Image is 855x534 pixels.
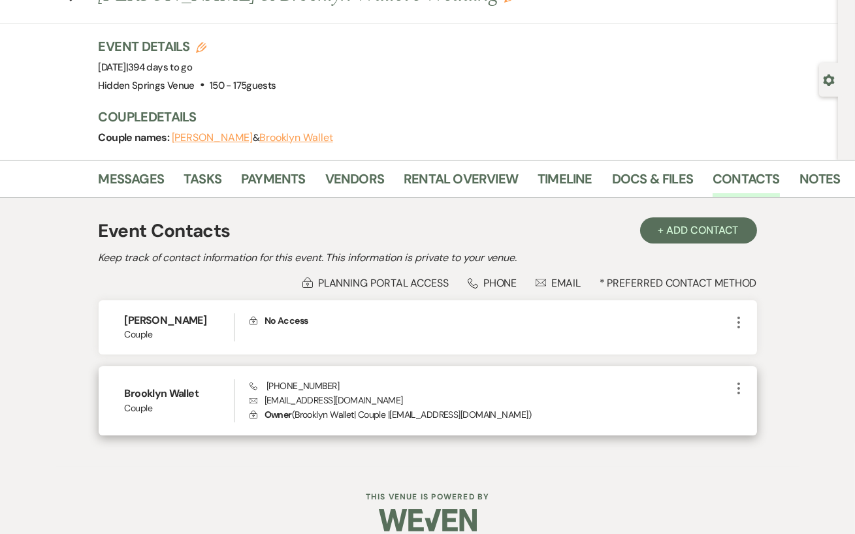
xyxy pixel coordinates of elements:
a: Vendors [325,168,384,197]
h1: Event Contacts [99,217,231,245]
a: Rental Overview [404,168,518,197]
a: Docs & Files [612,168,693,197]
h3: Event Details [99,37,276,55]
a: Notes [799,168,841,197]
span: Hidden Springs Venue [99,79,195,92]
div: Email [536,276,581,290]
span: No Access [265,315,308,326]
span: Owner [265,409,292,420]
span: 150 - 175 guests [210,79,276,92]
span: & [172,131,333,144]
div: Planning Portal Access [302,276,449,290]
button: Open lead details [823,73,835,86]
span: Couple [125,401,234,415]
button: [PERSON_NAME] [172,133,253,143]
span: [DATE] [99,61,193,74]
a: Contacts [713,168,780,197]
h2: Keep track of contact information for this event. This information is private to your venue. [99,250,757,266]
span: 394 days to go [128,61,192,74]
a: Messages [99,168,165,197]
span: Couple names: [99,131,172,144]
span: [PHONE_NUMBER] [250,380,339,392]
span: | [126,61,192,74]
div: Phone [468,276,517,290]
a: Timeline [538,168,592,197]
p: ( Brooklyn Wallet | Couple | [EMAIL_ADDRESS][DOMAIN_NAME] ) [250,407,731,422]
span: Couple [125,328,234,341]
h6: Brooklyn Wallet [125,386,234,401]
h3: Couple Details [99,108,826,126]
div: * Preferred Contact Method [99,276,757,290]
p: [EMAIL_ADDRESS][DOMAIN_NAME] [250,393,731,407]
button: Brooklyn Wallet [259,133,333,143]
a: Payments [241,168,306,197]
a: Tasks [184,168,221,197]
h6: [PERSON_NAME] [125,313,234,328]
button: + Add Contact [640,217,757,243]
